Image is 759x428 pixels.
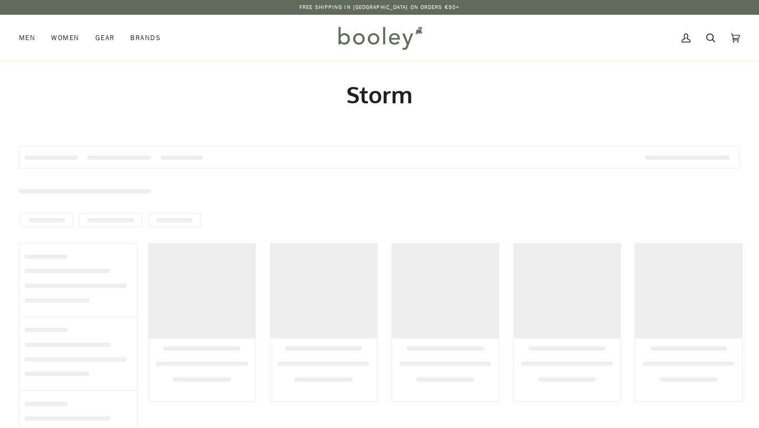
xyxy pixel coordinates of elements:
a: Brands [122,15,169,61]
a: Gear [87,15,123,61]
span: Brands [130,33,161,43]
span: Men [19,33,35,43]
span: Gear [95,33,115,43]
h1: Storm [19,80,740,109]
span: Women [51,33,79,43]
img: Booley [334,23,426,53]
p: Free Shipping in [GEOGRAPHIC_DATA] on Orders €50+ [299,3,460,12]
a: Women [43,15,87,61]
a: Men [19,15,43,61]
